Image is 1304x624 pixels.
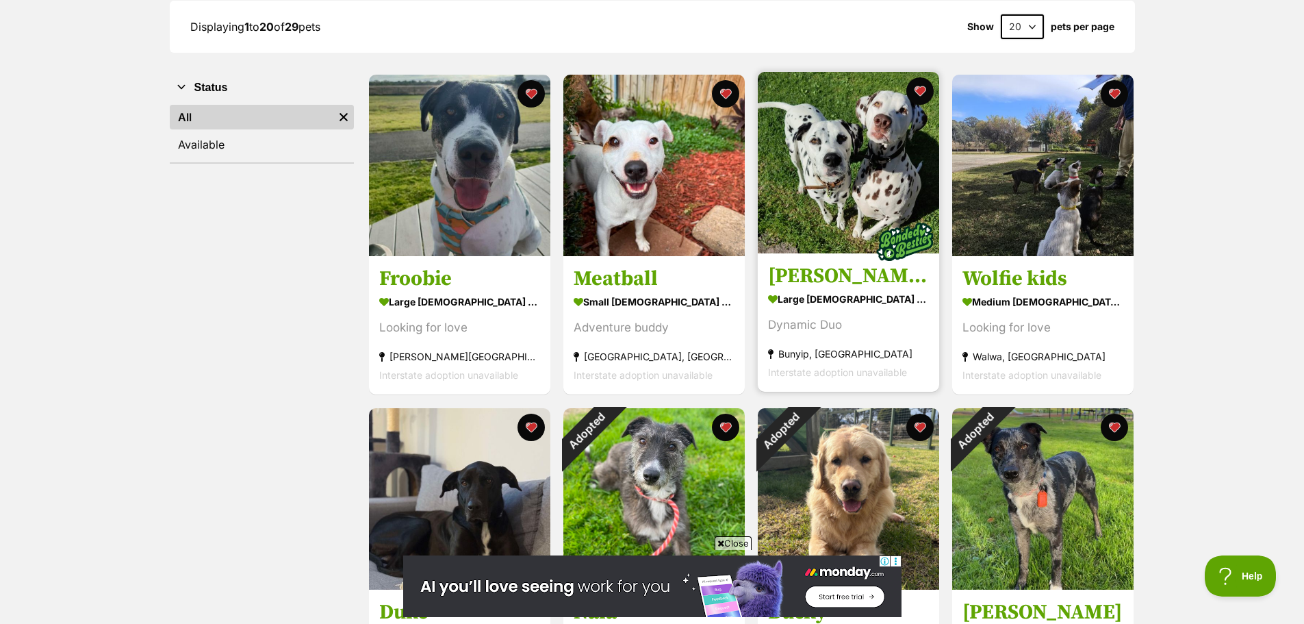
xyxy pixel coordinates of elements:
[906,414,934,441] button: favourite
[403,556,902,617] iframe: Advertisement
[934,390,1015,472] div: Adopted
[758,253,939,392] a: [PERSON_NAME] & [PERSON_NAME] large [DEMOGRAPHIC_DATA] Dog Dynamic Duo Bunyip, [GEOGRAPHIC_DATA] ...
[1051,21,1114,32] label: pets per page
[170,105,333,129] a: All
[768,264,929,290] h3: [PERSON_NAME] & [PERSON_NAME]
[574,370,713,382] span: Interstate adoption unavailable
[379,319,540,338] div: Looking for love
[517,80,545,108] button: favourite
[285,20,298,34] strong: 29
[574,348,734,366] div: [GEOGRAPHIC_DATA], [GEOGRAPHIC_DATA]
[244,20,249,34] strong: 1
[871,208,939,277] img: bonded besties
[962,266,1123,292] h3: Wolfie kids
[952,256,1134,395] a: Wolfie kids medium [DEMOGRAPHIC_DATA] Dog Looking for love Walwa, [GEOGRAPHIC_DATA] Interstate ad...
[563,256,745,395] a: Meatball small [DEMOGRAPHIC_DATA] Dog Adventure buddy [GEOGRAPHIC_DATA], [GEOGRAPHIC_DATA] Inters...
[1101,414,1128,441] button: favourite
[962,348,1123,366] div: Walwa, [GEOGRAPHIC_DATA]
[962,370,1101,382] span: Interstate adoption unavailable
[170,79,354,97] button: Status
[369,408,550,590] img: Duke
[1101,80,1128,108] button: favourite
[170,132,354,157] a: Available
[170,102,354,162] div: Status
[574,319,734,338] div: Adventure buddy
[962,319,1123,338] div: Looking for love
[967,21,994,32] span: Show
[563,75,745,256] img: Meatball
[952,408,1134,590] img: Walter
[768,367,907,379] span: Interstate adoption unavailable
[758,72,939,253] img: Brosnan & DiCaprio
[379,370,518,382] span: Interstate adoption unavailable
[545,390,626,472] div: Adopted
[952,579,1134,592] a: Adopted
[517,414,545,441] button: favourite
[962,292,1123,312] div: medium [DEMOGRAPHIC_DATA] Dog
[712,80,739,108] button: favourite
[712,414,739,441] button: favourite
[369,75,550,256] img: Froobie
[369,256,550,395] a: Froobie large [DEMOGRAPHIC_DATA] Dog Looking for love [PERSON_NAME][GEOGRAPHIC_DATA], [GEOGRAPHIC...
[379,292,540,312] div: large [DEMOGRAPHIC_DATA] Dog
[259,20,274,34] strong: 20
[906,77,934,105] button: favourite
[563,408,745,590] img: Nala
[739,390,821,472] div: Adopted
[768,345,929,364] div: Bunyip, [GEOGRAPHIC_DATA]
[574,292,734,312] div: small [DEMOGRAPHIC_DATA] Dog
[758,579,939,592] a: Adopted
[952,75,1134,256] img: Wolfie kids
[190,20,320,34] span: Displaying to of pets
[768,290,929,310] div: large [DEMOGRAPHIC_DATA] Dog
[1205,556,1277,597] iframe: Help Scout Beacon - Open
[379,348,540,366] div: [PERSON_NAME][GEOGRAPHIC_DATA], [GEOGRAPHIC_DATA]
[768,316,929,335] div: Dynamic Duo
[574,266,734,292] h3: Meatball
[715,536,752,550] span: Close
[379,266,540,292] h3: Froobie
[333,105,354,129] a: Remove filter
[758,408,939,590] img: Bucky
